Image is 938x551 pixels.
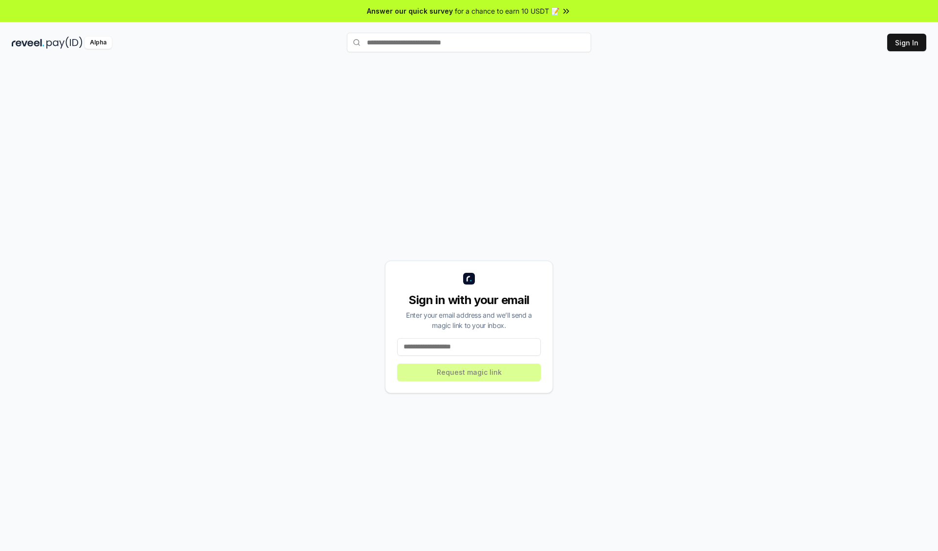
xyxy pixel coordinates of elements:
div: Alpha [85,37,112,49]
div: Sign in with your email [397,292,541,308]
img: pay_id [46,37,83,49]
img: reveel_dark [12,37,44,49]
div: Enter your email address and we’ll send a magic link to your inbox. [397,310,541,330]
span: for a chance to earn 10 USDT 📝 [455,6,559,16]
button: Sign In [887,34,926,51]
img: logo_small [463,273,475,285]
span: Answer our quick survey [367,6,453,16]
